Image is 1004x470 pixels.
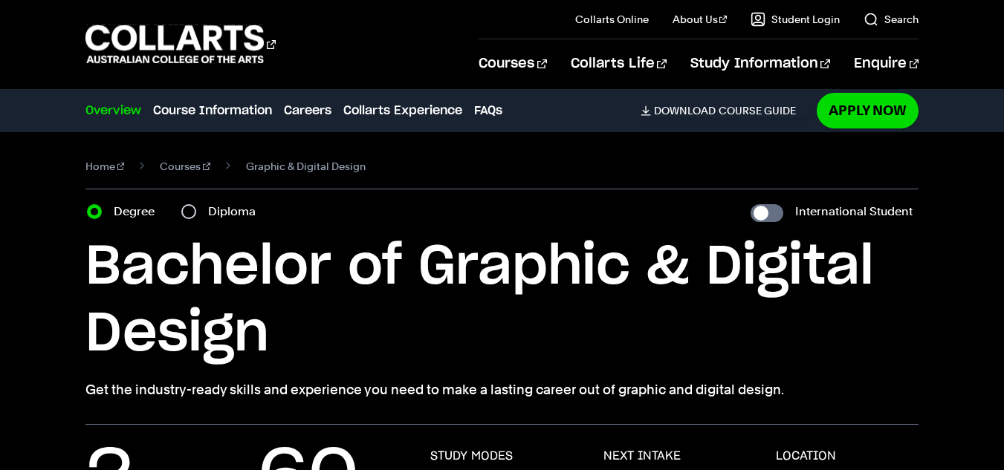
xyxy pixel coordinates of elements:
[776,448,836,463] h3: LOCATION
[479,39,546,88] a: Courses
[817,93,919,128] a: Apply Now
[85,23,276,65] div: Go to homepage
[284,102,331,120] a: Careers
[85,234,919,368] h1: Bachelor of Graphic & Digital Design
[571,39,667,88] a: Collarts Life
[864,12,919,27] a: Search
[641,104,808,117] a: DownloadCourse Guide
[795,201,913,222] label: International Student
[575,12,649,27] a: Collarts Online
[114,201,163,222] label: Degree
[673,12,728,27] a: About Us
[85,102,141,120] a: Overview
[208,201,265,222] label: Diploma
[160,156,210,177] a: Courses
[690,39,830,88] a: Study Information
[474,102,502,120] a: FAQs
[430,448,513,463] h3: STUDY MODES
[603,448,681,463] h3: NEXT INTAKE
[85,156,125,177] a: Home
[343,102,462,120] a: Collarts Experience
[654,104,716,117] span: Download
[246,156,366,177] span: Graphic & Digital Design
[854,39,919,88] a: Enquire
[751,12,840,27] a: Student Login
[85,379,919,400] p: Get the industry-ready skills and experience you need to make a lasting career out of graphic and...
[153,102,272,120] a: Course Information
